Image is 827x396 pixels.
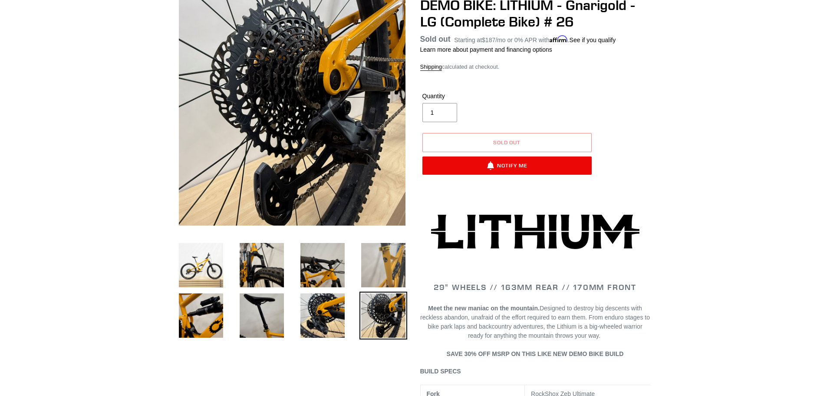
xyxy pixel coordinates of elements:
[359,292,407,339] img: Load image into Gallery viewer, DEMO BIKE: LITHIUM - Gnarigold - LG (Complete Bike) # 26
[420,305,650,339] span: Designed to destroy big descents with reckless abandon, unafraid of the effort required to earn t...
[570,37,616,43] a: See if you qualify - Learn more about Affirm Financing (opens in modal)
[420,63,442,71] a: Shipping
[177,292,225,339] img: Load image into Gallery viewer, DEMO BIKE: LITHIUM - Gnarigold - LG (Complete Bike) # 26
[431,214,639,249] img: Lithium-Logo_480x480.png
[447,350,624,357] span: SAVE 30% OFF MSRP ON THIS LIKE NEW DEMO BIKE BUILD
[238,292,286,339] img: Load image into Gallery viewer, DEMO BIKE: LITHIUM - Gnarigold - LG (Complete Bike) # 26
[482,37,495,43] span: $187
[422,92,505,101] label: Quantity
[420,46,552,53] a: Learn more about payment and financing options
[420,63,650,71] div: calculated at checkout.
[359,241,407,289] img: Load image into Gallery viewer, DEMO BIKE: LITHIUM - Gnarigold - LG (Complete Bike) # 26
[299,241,346,289] img: Load image into Gallery viewer, DEMO BIKE: LITHIUM - Gnarigold - LG (Complete Bike) # 26
[177,241,225,289] img: Load image into Gallery viewer, DEMO BIKE: LITHIUM - Gnarigold - LG (Complete Bike) # 26
[454,33,616,45] p: Starting at /mo or 0% APR with .
[420,35,451,43] span: Sold out
[599,332,600,339] span: .
[422,133,592,152] button: Sold out
[550,35,568,43] span: Affirm
[493,139,521,146] span: Sold out
[428,314,650,339] span: From enduro stages to bike park laps and backcountry adventures, the Lithium is a big-wheeled war...
[299,292,346,339] img: Load image into Gallery viewer, DEMO BIKE: LITHIUM - Gnarigold - LG (Complete Bike) # 26
[422,156,592,175] button: Notify Me
[238,241,286,289] img: Load image into Gallery viewer, DEMO BIKE: LITHIUM - Gnarigold - LG (Complete Bike) # 26
[434,282,636,292] span: 29" WHEELS // 163mm REAR // 170mm FRONT
[428,305,540,312] b: Meet the new maniac on the mountain.
[420,368,461,375] span: BUILD SPECS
